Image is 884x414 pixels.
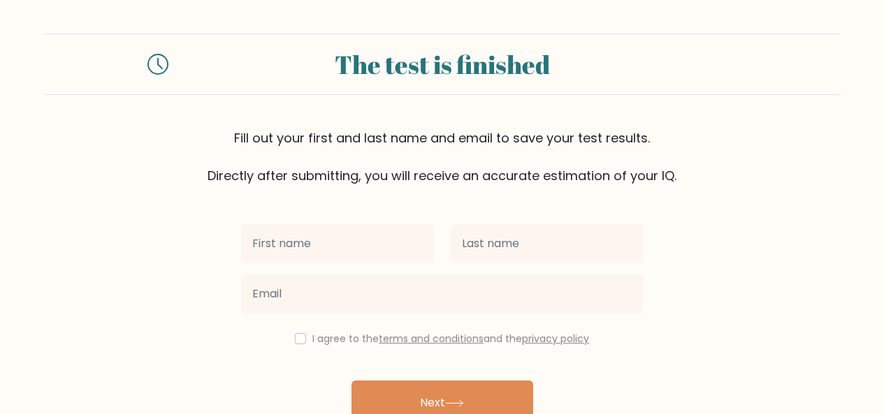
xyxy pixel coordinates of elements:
[241,274,644,313] input: Email
[522,332,589,346] a: privacy policy
[312,332,589,346] label: I agree to the and the
[241,224,434,263] input: First name
[185,45,700,83] div: The test is finished
[451,224,644,263] input: Last name
[44,128,841,185] div: Fill out your first and last name and email to save your test results. Directly after submitting,...
[379,332,484,346] a: terms and conditions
